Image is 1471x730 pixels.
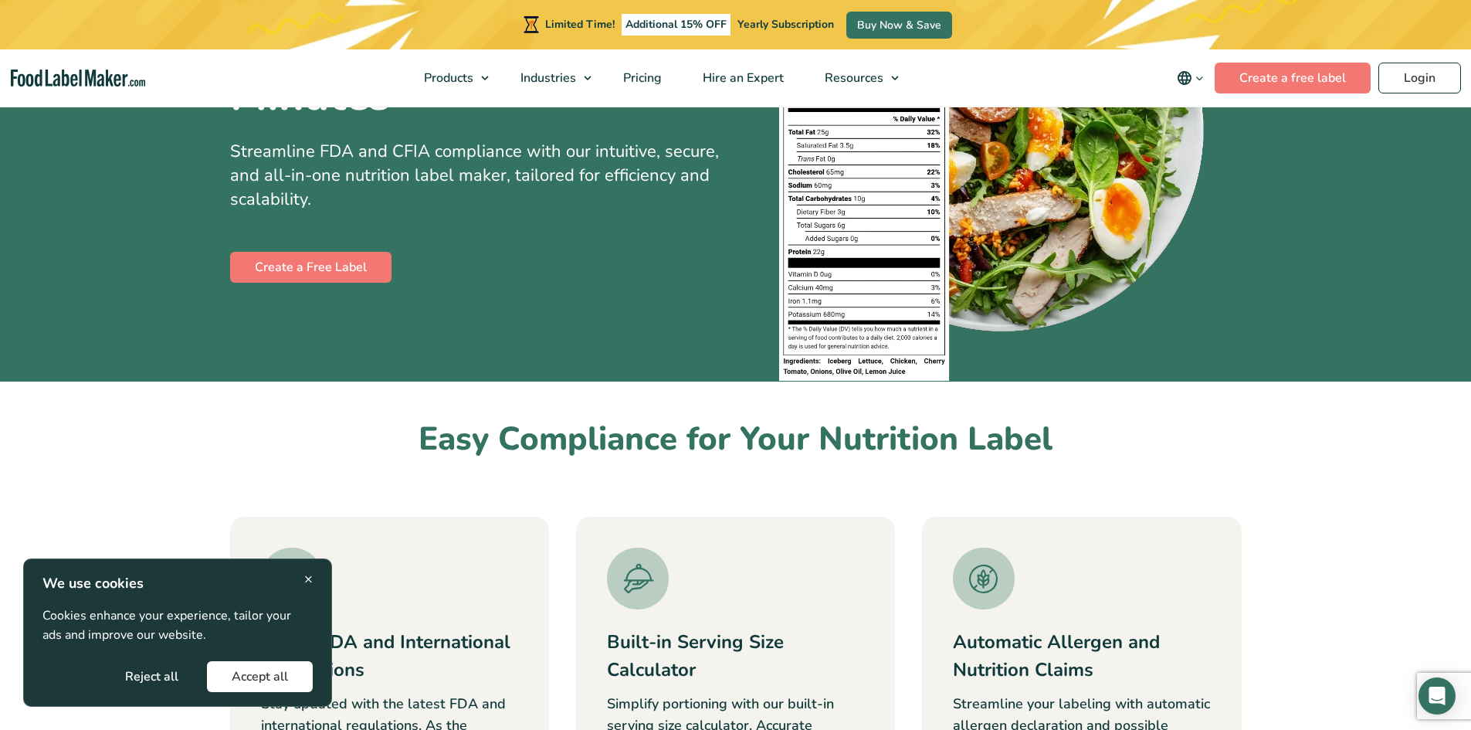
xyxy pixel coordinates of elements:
[805,49,907,107] a: Resources
[500,49,599,107] a: Industries
[419,70,475,87] span: Products
[207,661,313,692] button: Accept all
[230,252,391,283] a: Create a Free Label
[698,70,785,87] span: Hire an Expert
[42,606,313,646] p: Cookies enhance your experience, tailor your ads and improve our website.
[304,569,313,589] span: ×
[683,49,801,107] a: Hire an Expert
[1215,63,1371,93] a: Create a free label
[42,574,144,592] strong: We use cookies
[820,70,885,87] span: Resources
[261,628,518,684] h3: Latest FDA and International Regulations
[607,628,864,684] h3: Built-in Serving Size Calculator
[545,17,615,32] span: Limited Time!
[737,17,834,32] span: Yearly Subscription
[261,548,323,609] img: A green tick icon.
[603,49,679,107] a: Pricing
[230,419,1242,461] h2: Easy Compliance for Your Nutrition Label
[1418,677,1456,715] div: Open Intercom Messenger
[622,14,730,36] span: Additional 15% OFF
[1378,63,1461,93] a: Login
[230,140,719,211] span: Streamline FDA and CFIA compliance with our intuitive, secure, and all-in-one nutrition label mak...
[100,661,203,692] button: Reject all
[619,70,663,87] span: Pricing
[953,628,1210,684] h3: Automatic Allergen and Nutrition Claims
[516,70,578,87] span: Industries
[846,12,952,39] a: Buy Now & Save
[404,49,497,107] a: Products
